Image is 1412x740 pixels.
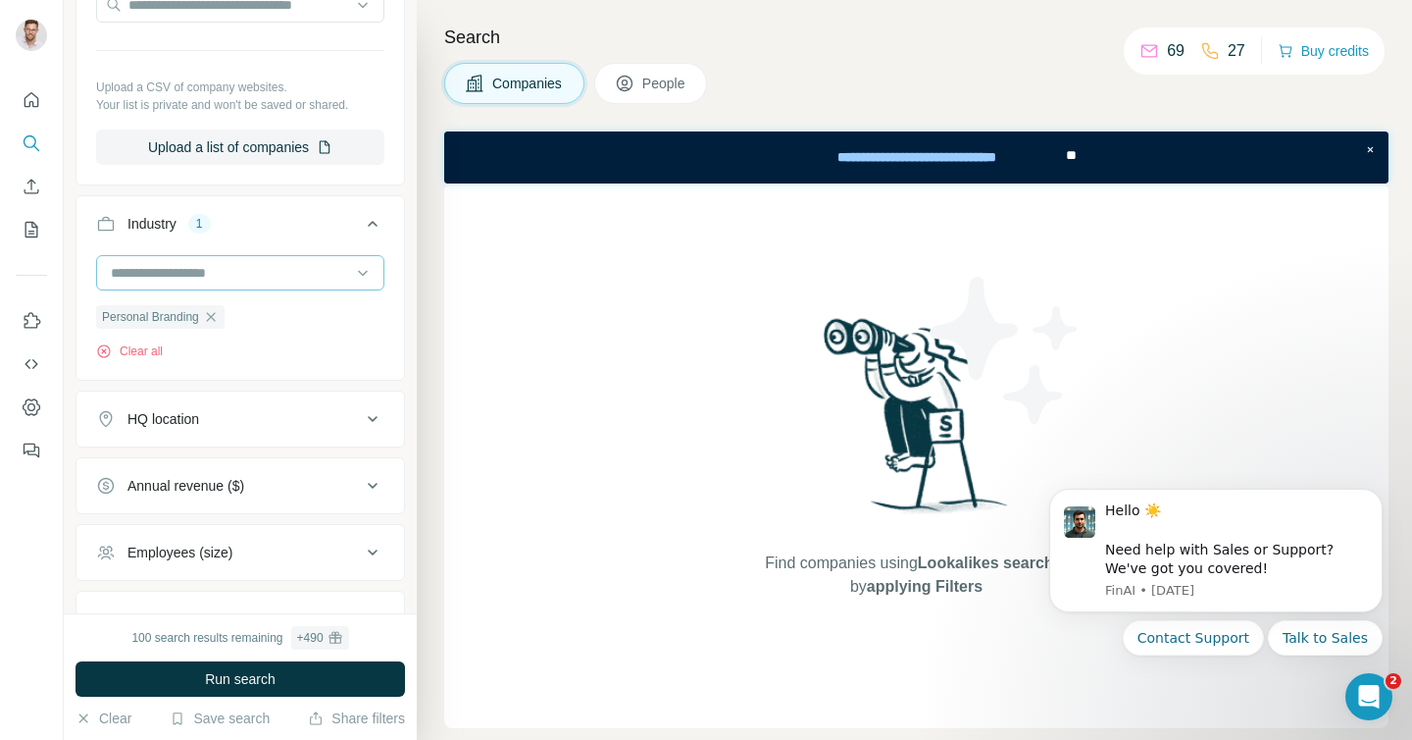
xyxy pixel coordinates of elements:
[96,79,384,96] p: Upload a CSV of company websites.
[444,132,1388,184] iframe: Banner
[76,596,404,643] button: Technologies
[917,262,1093,439] img: Surfe Illustration - Stars
[1228,39,1245,63] p: 27
[1167,39,1185,63] p: 69
[297,629,324,647] div: + 490
[127,609,208,629] div: Technologies
[205,669,276,689] span: Run search
[127,409,199,429] div: HQ location
[815,313,1019,532] img: Surfe Illustration - Woman searching with binoculars
[76,709,131,728] button: Clear
[102,308,199,326] span: Personal Branding
[96,343,163,360] button: Clear all
[642,74,687,93] span: People
[16,390,47,425] button: Dashboard
[127,476,244,496] div: Annual revenue ($)
[16,346,47,382] button: Use Surfe API
[1278,37,1369,65] button: Buy credits
[16,303,47,339] button: Use Surfe on LinkedIn
[492,74,564,93] span: Companies
[759,552,1073,599] span: Find companies using or by
[16,212,47,247] button: My lists
[96,96,384,114] p: Your list is private and won't be saved or shared.
[1386,673,1401,689] span: 2
[444,24,1388,51] h4: Search
[170,709,270,728] button: Save search
[131,626,348,650] div: 100 search results remaining
[918,555,1054,571] span: Lookalikes search
[96,130,384,165] button: Upload a list of companies
[16,169,47,204] button: Enrich CSV
[1020,464,1412,730] iframe: Intercom notifications message
[76,200,404,255] button: Industry1
[76,661,405,697] button: Run search
[16,82,47,118] button: Quick start
[188,215,211,233] div: 1
[76,396,404,443] button: HQ location
[127,214,176,234] div: Industry
[1345,673,1392,720] iframe: Intercom live chat
[308,709,405,728] button: Share filters
[76,462,404,509] button: Annual revenue ($)
[16,126,47,161] button: Search
[127,543,232,562] div: Employees (size)
[16,433,47,468] button: Feedback
[76,529,404,576] button: Employees (size)
[867,578,983,595] span: applying Filters
[16,20,47,51] img: Avatar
